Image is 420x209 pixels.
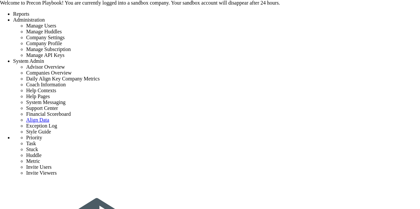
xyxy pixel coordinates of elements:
[26,135,42,140] span: Priority
[26,94,50,99] span: Help Pages
[26,82,66,87] span: Coach Information
[13,11,29,17] span: Reports
[26,111,71,117] span: Financial Scoreboard
[26,23,56,28] span: Manage Users
[26,88,56,93] span: Help Contexts
[26,64,65,70] span: Advisor Overview
[26,123,57,129] span: Exception Log
[26,147,38,152] span: Stuck
[26,70,72,76] span: Companies Overview
[13,58,44,64] span: System Admin
[26,41,62,46] span: Company Profile
[26,29,62,34] span: Manage Huddles
[26,105,58,111] span: Support Center
[26,76,100,81] span: Daily Align Key Company Metrics
[26,52,64,58] span: Manage API Keys
[26,170,57,176] span: Invite Viewers
[26,129,51,134] span: Style Guide
[13,17,45,23] span: Administration
[26,158,40,164] span: Metric
[26,35,65,40] span: Company Settings
[26,152,42,158] span: Huddle
[26,141,36,146] span: Task
[26,46,71,52] span: Manage Subscription
[26,164,52,170] span: Invite Users
[26,117,49,123] a: Align Data
[26,99,65,105] span: System Messaging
